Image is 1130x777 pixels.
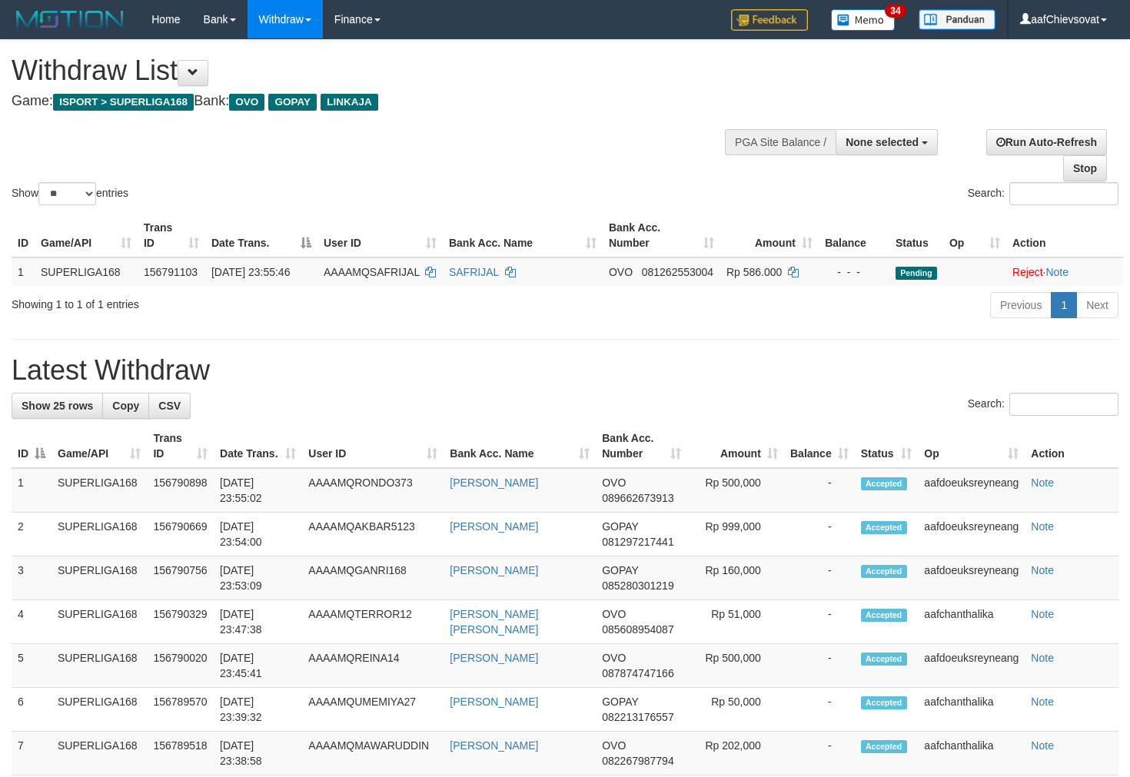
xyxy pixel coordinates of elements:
label: Search: [968,393,1118,416]
td: - [784,556,855,600]
th: Game/API: activate to sort column ascending [52,424,147,468]
span: [DATE] 23:55:46 [211,266,290,278]
td: [DATE] 23:45:41 [214,644,302,688]
th: Balance [819,214,889,257]
a: Note [1031,608,1054,620]
a: [PERSON_NAME] [450,476,538,489]
a: Note [1031,520,1054,533]
td: AAAAMQGANRI168 [302,556,444,600]
span: Accepted [861,696,907,709]
img: Button%20Memo.svg [831,9,896,31]
th: Action [1025,424,1118,468]
span: GOPAY [268,94,317,111]
td: AAAAMQRONDO373 [302,468,444,513]
th: Date Trans.: activate to sort column descending [205,214,317,257]
td: Rp 500,000 [687,644,784,688]
th: Amount: activate to sort column ascending [720,214,819,257]
span: Copy 082267987794 to clipboard [602,755,673,767]
th: Status: activate to sort column ascending [855,424,919,468]
input: Search: [1009,182,1118,205]
td: - [784,732,855,775]
a: [PERSON_NAME] [PERSON_NAME] [450,608,538,636]
th: Op: activate to sort column ascending [943,214,1006,257]
div: PGA Site Balance / [725,129,836,155]
span: Copy 089662673913 to clipboard [602,492,673,504]
a: Note [1031,739,1054,752]
span: 34 [885,4,906,18]
td: SUPERLIGA168 [52,556,147,600]
span: GOPAY [602,564,638,576]
span: OVO [602,652,626,664]
td: aafdoeuksreyneang [918,513,1025,556]
td: 156790329 [147,600,214,644]
td: Rp 160,000 [687,556,784,600]
h1: Withdraw List [12,55,738,86]
td: Rp 202,000 [687,732,784,775]
td: AAAAMQREINA14 [302,644,444,688]
th: Bank Acc. Number: activate to sort column ascending [596,424,687,468]
img: MOTION_logo.png [12,8,128,31]
th: Trans ID: activate to sort column ascending [138,214,205,257]
th: Balance: activate to sort column ascending [784,424,855,468]
span: ISPORT > SUPERLIGA168 [53,94,194,111]
td: [DATE] 23:54:00 [214,513,302,556]
a: Note [1031,564,1054,576]
td: 156790756 [147,556,214,600]
td: SUPERLIGA168 [52,513,147,556]
a: Next [1076,292,1118,318]
th: Bank Acc. Name: activate to sort column ascending [443,214,603,257]
span: None selected [846,136,919,148]
span: Copy 082213176557 to clipboard [602,711,673,723]
span: Copy 081297217441 to clipboard [602,536,673,548]
td: - [784,468,855,513]
th: User ID: activate to sort column ascending [317,214,443,257]
td: 156790020 [147,644,214,688]
span: Copy 085280301219 to clipboard [602,579,673,592]
div: Showing 1 to 1 of 1 entries [12,291,460,312]
span: Copy [112,400,139,412]
th: Trans ID: activate to sort column ascending [147,424,214,468]
span: GOPAY [602,520,638,533]
td: AAAAMQUMEMIYA27 [302,688,444,732]
a: [PERSON_NAME] [450,520,538,533]
label: Show entries [12,182,128,205]
span: Accepted [861,652,907,666]
span: Copy 085608954087 to clipboard [602,623,673,636]
a: [PERSON_NAME] [450,652,538,664]
span: Show 25 rows [22,400,93,412]
span: OVO [602,476,626,489]
td: SUPERLIGA168 [52,644,147,688]
a: CSV [148,393,191,419]
td: - [784,513,855,556]
h1: Latest Withdraw [12,355,1118,386]
span: Accepted [861,609,907,622]
td: aafdoeuksreyneang [918,556,1025,600]
td: SUPERLIGA168 [35,257,138,286]
span: OVO [602,608,626,620]
th: ID [12,214,35,257]
h4: Game: Bank: [12,94,738,109]
td: 1 [12,468,52,513]
a: Note [1031,696,1054,708]
td: 2 [12,513,52,556]
a: Note [1031,652,1054,664]
button: None selected [836,129,938,155]
td: 3 [12,556,52,600]
td: 4 [12,600,52,644]
td: aafdoeuksreyneang [918,468,1025,513]
img: panduan.png [919,9,995,30]
td: Rp 50,000 [687,688,784,732]
span: Copy 087874747166 to clipboard [602,667,673,679]
td: Rp 51,000 [687,600,784,644]
a: [PERSON_NAME] [450,696,538,708]
td: SUPERLIGA168 [52,468,147,513]
span: 156791103 [144,266,198,278]
span: OVO [609,266,633,278]
td: 156790669 [147,513,214,556]
td: Rp 999,000 [687,513,784,556]
a: Reject [1012,266,1043,278]
span: Accepted [861,521,907,534]
a: [PERSON_NAME] [450,564,538,576]
span: AAAAMQSAFRIJAL [324,266,420,278]
span: Accepted [861,740,907,753]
